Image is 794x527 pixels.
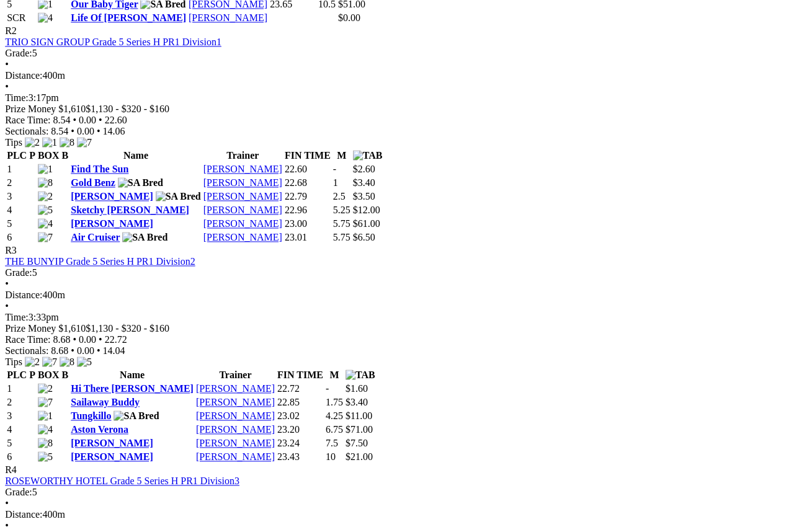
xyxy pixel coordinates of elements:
[5,256,195,267] a: THE BUNYIP Grade 5 Series H PR1 Division2
[79,334,96,345] span: 0.00
[6,177,36,189] td: 2
[29,370,35,380] span: P
[114,410,159,422] img: SA Bred
[71,410,111,421] a: Tungkillo
[196,424,275,435] a: [PERSON_NAME]
[77,356,92,368] img: 5
[38,191,53,202] img: 2
[38,164,53,175] img: 1
[284,190,331,203] td: 22.79
[326,383,329,394] text: -
[71,397,140,407] a: Sailaway Buddy
[5,104,789,115] div: Prize Money $1,610
[203,164,282,174] a: [PERSON_NAME]
[196,397,275,407] a: [PERSON_NAME]
[79,115,96,125] span: 0.00
[353,177,375,188] span: $3.40
[5,70,42,81] span: Distance:
[353,205,380,215] span: $12.00
[6,383,36,395] td: 1
[6,12,36,24] td: SCR
[277,369,324,381] th: FIN TIME
[333,177,338,188] text: 1
[196,438,275,448] a: [PERSON_NAME]
[196,383,275,394] a: [PERSON_NAME]
[346,410,372,421] span: $11.00
[73,334,76,345] span: •
[7,370,27,380] span: PLC
[277,396,324,409] td: 22.85
[195,369,275,381] th: Trainer
[38,205,53,216] img: 5
[38,232,53,243] img: 7
[25,356,40,368] img: 2
[284,218,331,230] td: 23.00
[71,232,120,242] a: Air Cruiser
[196,451,275,462] a: [PERSON_NAME]
[71,218,153,229] a: [PERSON_NAME]
[86,323,169,334] span: $1,130 - $320 - $160
[5,345,48,356] span: Sectionals:
[5,312,29,322] span: Time:
[53,334,70,345] span: 8.68
[5,81,9,92] span: •
[277,423,324,436] td: 23.20
[203,218,282,229] a: [PERSON_NAME]
[77,345,94,356] span: 0.00
[38,424,53,435] img: 4
[118,177,163,188] img: SA Bred
[38,397,53,408] img: 7
[71,177,115,188] a: Gold Benz
[25,137,40,148] img: 2
[196,410,275,421] a: [PERSON_NAME]
[38,451,53,463] img: 5
[5,476,239,486] a: ROSEWORTHY HOTEL Grade 5 Series H PR1 Division3
[29,150,35,161] span: P
[51,345,68,356] span: 8.68
[71,451,153,462] a: [PERSON_NAME]
[5,48,789,59] div: 5
[346,451,373,462] span: $21.00
[38,370,60,380] span: BOX
[5,48,32,58] span: Grade:
[5,137,22,148] span: Tips
[277,437,324,449] td: 23.24
[5,267,32,278] span: Grade:
[6,163,36,175] td: 1
[97,126,100,136] span: •
[5,509,42,520] span: Distance:
[6,451,36,463] td: 6
[326,438,338,448] text: 7.5
[5,92,29,103] span: Time:
[277,383,324,395] td: 22.72
[71,438,153,448] a: [PERSON_NAME]
[325,369,344,381] th: M
[189,12,267,23] a: [PERSON_NAME]
[277,451,324,463] td: 23.43
[77,137,92,148] img: 7
[6,204,36,216] td: 4
[5,487,32,497] span: Grade:
[5,312,789,323] div: 3:33pm
[71,205,189,215] a: Sketchy [PERSON_NAME]
[326,410,343,421] text: 4.25
[353,218,380,229] span: $61.00
[38,150,60,161] span: BOX
[203,177,282,188] a: [PERSON_NAME]
[203,191,282,201] a: [PERSON_NAME]
[105,334,127,345] span: 22.72
[5,267,789,278] div: 5
[5,290,789,301] div: 400m
[53,115,70,125] span: 8.54
[73,115,76,125] span: •
[156,191,201,202] img: SA Bred
[61,150,68,161] span: B
[333,191,346,201] text: 2.5
[6,437,36,449] td: 5
[71,424,128,435] a: Aston Verona
[5,323,789,334] div: Prize Money $1,610
[5,37,221,47] a: TRIO SIGN GROUP Grade 5 Series H PR1 Division1
[42,137,57,148] img: 1
[353,150,383,161] img: TAB
[71,126,74,136] span: •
